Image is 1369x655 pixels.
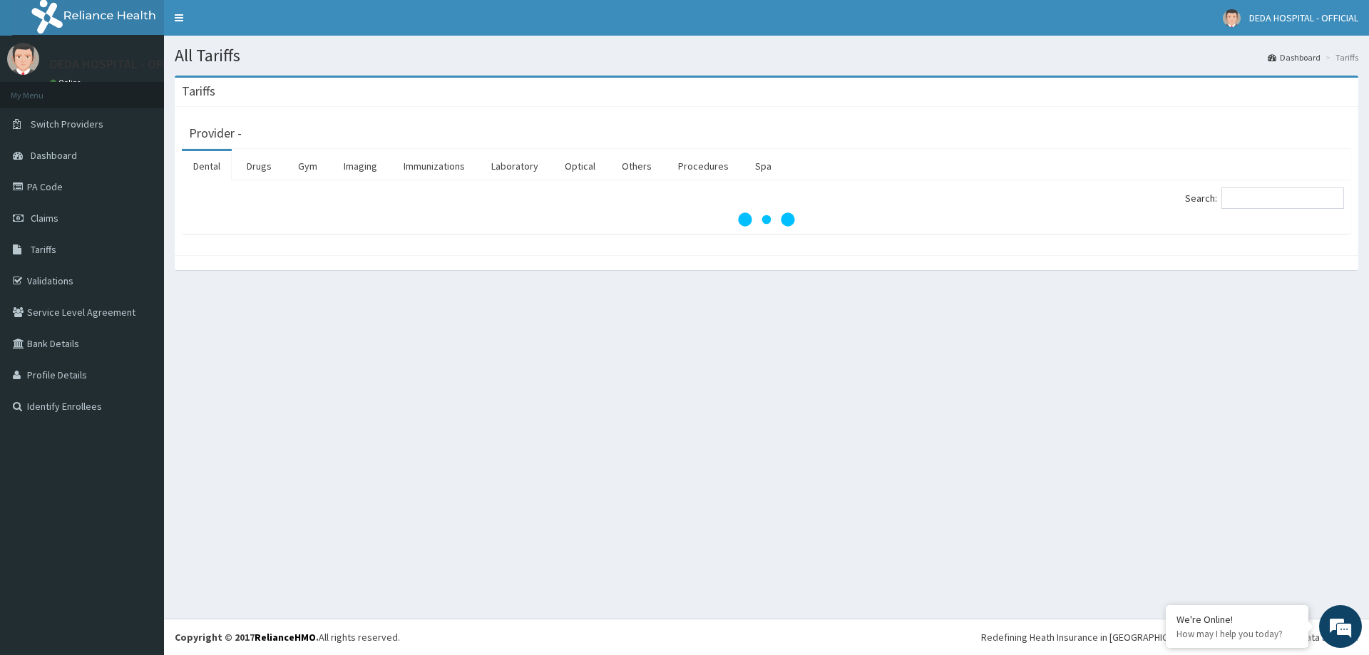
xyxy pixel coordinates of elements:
a: Dashboard [1268,51,1321,63]
span: Claims [31,212,58,225]
a: RelianceHMO [255,631,316,644]
h3: Provider - [189,127,242,140]
a: Gym [287,151,329,181]
span: DEDA HOSPITAL - OFFICIAL [1249,11,1358,24]
span: Tariffs [31,243,56,256]
a: Online [50,78,84,88]
h1: All Tariffs [175,46,1358,65]
a: Immunizations [392,151,476,181]
footer: All rights reserved. [164,619,1369,655]
a: Imaging [332,151,389,181]
a: Optical [553,151,607,181]
label: Search: [1185,187,1344,209]
img: User Image [7,43,39,75]
p: DEDA HOSPITAL - OFFICIAL [50,58,197,71]
a: Spa [744,151,783,181]
input: Search: [1221,187,1344,209]
span: Dashboard [31,149,77,162]
li: Tariffs [1322,51,1358,63]
h3: Tariffs [182,85,215,98]
a: Procedures [667,151,740,181]
div: Redefining Heath Insurance in [GEOGRAPHIC_DATA] using Telemedicine and Data Science! [981,630,1358,644]
a: Others [610,151,663,181]
a: Drugs [235,151,283,181]
span: Switch Providers [31,118,103,130]
a: Laboratory [480,151,550,181]
svg: audio-loading [738,191,795,248]
img: User Image [1223,9,1241,27]
div: We're Online! [1176,613,1298,626]
strong: Copyright © 2017 . [175,631,319,644]
p: How may I help you today? [1176,628,1298,640]
a: Dental [182,151,232,181]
